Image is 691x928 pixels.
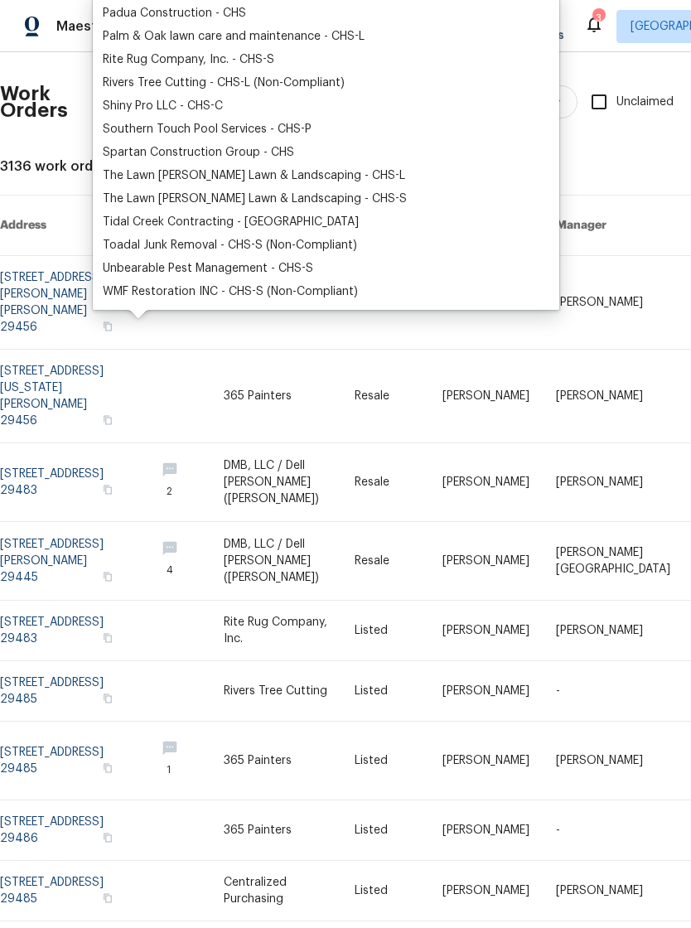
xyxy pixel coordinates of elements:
[100,691,115,706] button: Copy Address
[103,260,313,277] div: Unbearable Pest Management - CHS-S
[103,121,312,138] div: Southern Touch Pool Services - CHS-P
[103,191,407,207] div: The Lawn [PERSON_NAME] Lawn & Landscaping - CHS-S
[543,522,688,601] td: [PERSON_NAME][GEOGRAPHIC_DATA]
[210,861,341,921] td: Centralized Purchasing
[103,5,246,22] div: Padua Construction - CHS
[543,601,688,661] td: [PERSON_NAME]
[210,601,341,661] td: Rite Rug Company, Inc.
[341,522,429,601] td: Resale
[210,800,341,861] td: 365 Painters
[429,522,543,601] td: [PERSON_NAME]
[543,800,688,861] td: -
[429,722,543,800] td: [PERSON_NAME]
[341,861,429,921] td: Listed
[429,861,543,921] td: [PERSON_NAME]
[56,18,111,35] span: Maestro
[429,350,543,443] td: [PERSON_NAME]
[429,661,543,722] td: [PERSON_NAME]
[341,443,429,522] td: Resale
[429,443,543,522] td: [PERSON_NAME]
[210,522,341,601] td: DMB, LLC / Dell [PERSON_NAME] ([PERSON_NAME])
[103,167,405,184] div: The Lawn [PERSON_NAME] Lawn & Landscaping - CHS-L
[543,350,688,443] td: [PERSON_NAME]
[210,722,341,800] td: 365 Painters
[100,569,115,584] button: Copy Address
[103,51,274,68] div: Rite Rug Company, Inc. - CHS-S
[100,830,115,845] button: Copy Address
[103,144,294,161] div: Spartan Construction Group - CHS
[341,601,429,661] td: Listed
[100,631,115,645] button: Copy Address
[103,283,358,300] div: WMF Restoration INC - CHS-S (Non-Compliant)
[100,319,115,334] button: Copy Address
[103,98,223,114] div: Shiny Pro LLC - CHS-C
[210,661,341,722] td: Rivers Tree Cutting
[100,413,115,428] button: Copy Address
[543,661,688,722] td: -
[543,861,688,921] td: [PERSON_NAME]
[341,722,429,800] td: Listed
[616,94,674,111] span: Unclaimed
[103,75,345,91] div: Rivers Tree Cutting - CHS-L (Non-Compliant)
[100,761,115,776] button: Copy Address
[543,196,688,256] th: Manager
[341,661,429,722] td: Listed
[103,237,357,254] div: Toadal Junk Removal - CHS-S (Non-Compliant)
[103,28,365,45] div: Palm & Oak lawn care and maintenance - CHS-L
[341,350,429,443] td: Resale
[543,443,688,522] td: [PERSON_NAME]
[543,256,688,350] td: [PERSON_NAME]
[592,10,604,27] div: 3
[429,800,543,861] td: [PERSON_NAME]
[100,482,115,497] button: Copy Address
[103,214,359,230] div: Tidal Creek Contracting - [GEOGRAPHIC_DATA]
[100,891,115,906] button: Copy Address
[429,601,543,661] td: [PERSON_NAME]
[210,443,341,522] td: DMB, LLC / Dell [PERSON_NAME] ([PERSON_NAME])
[341,800,429,861] td: Listed
[543,722,688,800] td: [PERSON_NAME]
[210,350,341,443] td: 365 Painters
